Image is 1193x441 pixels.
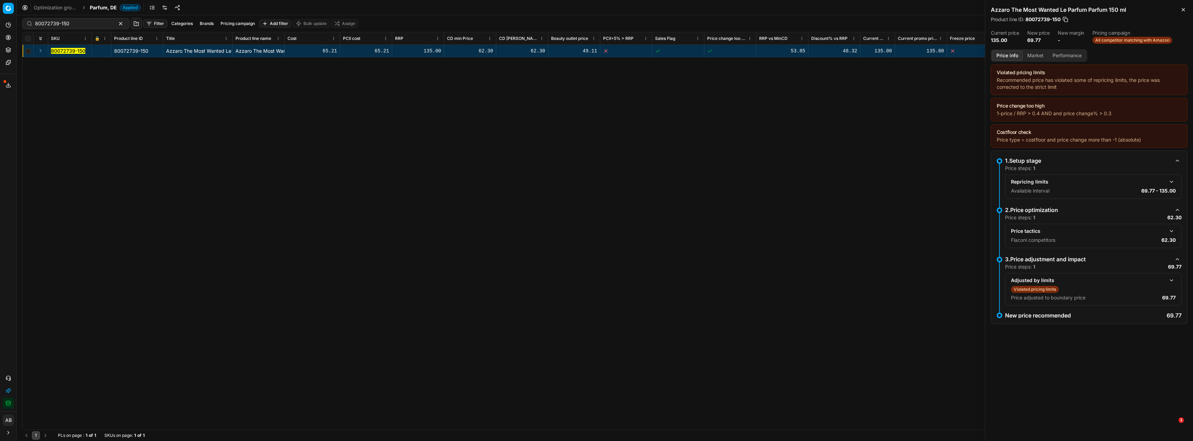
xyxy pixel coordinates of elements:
[90,4,117,11] span: Parfum, DE
[58,433,82,438] span: PLs on page
[166,48,283,54] span: Azzaro The Most Wanted Le Parfum Parfum 150 ml
[1162,294,1176,301] p: 69.77
[447,36,473,41] span: CD min Price
[1014,287,1056,292] p: Violated pricing limits
[1048,51,1086,61] button: Performance
[36,34,45,43] button: Expand all
[1167,313,1182,318] p: 69.77
[1011,237,1055,244] p: Flaconi competitors
[114,48,160,54] div: 80072739-150
[1167,214,1182,221] p: 62.30
[1027,31,1049,35] dt: New price
[89,433,93,438] strong: of
[1058,37,1084,44] dd: -
[41,431,50,440] button: Go to next page
[1033,214,1035,220] strong: 1
[86,433,87,438] strong: 1
[94,433,96,438] strong: 1
[343,36,360,41] span: PCII cost
[95,36,100,41] span: 🔒
[551,48,597,54] div: 49.11
[137,433,141,438] strong: of
[1011,187,1049,194] p: Available interval
[551,36,588,41] span: Beauty outlet price
[997,77,1182,91] div: Recommended price has violated some of repricing limits, the price was corrected to the strict limit
[1178,417,1184,423] span: 1
[169,19,196,28] button: Categories
[331,19,358,28] button: Assign
[1058,31,1084,35] dt: New margin
[259,19,291,28] button: Add filter
[22,431,50,440] nav: pagination
[997,129,1182,136] div: Costfloor check
[1161,237,1176,244] p: 62.30
[34,4,141,11] nav: breadcrumb
[134,433,136,438] strong: 1
[35,20,111,27] input: Search by SKU or title
[287,48,337,54] div: 65.21
[90,4,141,11] span: Parfum, DEApplied
[499,48,545,54] div: 62.30
[143,433,145,438] strong: 1
[3,415,14,425] span: AB
[1025,16,1061,23] span: 80072739-150
[1164,417,1181,434] iframe: Intercom live chat
[1005,214,1035,221] p: Price steps:
[997,102,1182,109] div: Price change too high
[759,48,805,54] div: 53.85
[1033,264,1035,270] strong: 1
[1011,178,1165,185] div: Repricing limits
[707,36,746,41] span: Price change too high
[759,36,788,41] span: RRP vs MinCD
[811,48,857,54] div: 48.32
[1092,37,1172,44] span: All competitor matching with Amazon
[898,48,944,54] div: 135.00
[22,431,31,440] button: Go to previous page
[1141,187,1176,194] p: 69.77 - 135.00
[603,36,634,41] span: PCII+5% > RRP
[1168,263,1182,270] p: 69.77
[104,433,133,438] span: SKUs on page :
[1023,51,1048,61] button: Market
[997,110,1182,117] div: 1-price / RRP > 0.4 AND and price change% > 0.3
[863,36,885,41] span: Current price
[58,433,96,438] div: :
[992,51,1023,61] button: Price info
[51,48,85,54] button: 80072739-150
[1092,31,1172,35] dt: Pricing campaign
[991,17,1024,22] span: Product line ID :
[1005,255,1170,263] div: 3.Price adjustment and impact
[197,19,216,28] button: Brands
[898,36,937,41] span: Current promo price
[499,36,538,41] span: CD [PERSON_NAME]
[143,19,167,28] button: Filter
[863,48,892,54] div: 135.00
[120,4,141,11] span: Applied
[991,37,1019,44] dd: 135.00
[235,36,271,41] span: Product line name
[1011,277,1165,284] div: Adjusted by limits
[991,6,1187,14] h2: Azzaro The Most Wanted Le Parfum Parfum 150 ml
[997,69,1182,76] div: Violated pricing limits
[1027,37,1049,44] dd: 69.77
[395,36,403,41] span: RRP
[447,48,493,54] div: 62.30
[51,36,60,41] span: SKU
[1005,165,1035,172] p: Price steps:
[1011,228,1165,235] div: Price tactics
[235,48,282,54] div: Azzaro The Most Wanted Le Parfum Parfum 150 ml
[1005,206,1170,214] div: 2.Price optimization
[3,415,14,426] button: AB
[1005,263,1035,270] p: Price steps:
[950,36,975,41] span: Freeze price
[811,36,848,41] span: Discount% vs RRP
[655,36,675,41] span: Sales Flag
[36,46,45,55] button: Expand
[1011,294,1085,301] p: Price adjusted to boundary price
[1033,165,1035,171] strong: 1
[1005,313,1071,318] p: New price recommended
[34,4,78,11] a: Optimization groups
[32,431,40,440] button: 1
[218,19,258,28] button: Pricing campaign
